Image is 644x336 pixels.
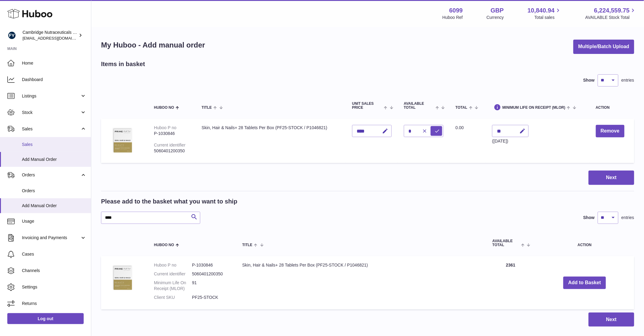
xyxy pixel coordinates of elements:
[23,30,77,41] div: Cambridge Nutraceuticals Ltd
[583,77,595,83] label: Show
[154,243,174,247] span: Huboo no
[443,15,463,20] div: Huboo Ref
[22,235,80,241] span: Invoicing and Payments
[23,36,89,41] span: [EMAIL_ADDRESS][DOMAIN_NAME]
[154,131,190,136] div: P-1030846
[22,157,86,162] span: Add Manual Order
[527,6,555,15] span: 10,840.94
[236,256,486,309] td: Skin, Hair & Nails+ 28 Tablets Per Box (PF25-STOCK / P1046821)
[456,125,464,130] span: 0.00
[192,271,230,277] dd: 5060401200350
[596,106,628,110] div: Action
[22,142,86,147] span: Sales
[154,262,192,268] dt: Huboo P no
[583,215,595,221] label: Show
[101,197,237,206] h2: Please add to the basket what you want to ship
[7,313,84,324] a: Log out
[22,77,86,83] span: Dashboard
[585,15,637,20] span: AVAILABLE Stock Total
[7,31,16,40] img: huboo@camnutra.com
[589,313,634,327] button: Next
[154,295,192,300] dt: Client SKU
[486,256,535,309] td: 2361
[589,171,634,185] button: Next
[502,106,565,110] span: Minimum Life On Receipt (MLOR)
[535,233,634,253] th: Action
[22,110,80,115] span: Stock
[404,102,434,110] span: AVAILABLE Total
[22,251,86,257] span: Cases
[22,284,86,290] span: Settings
[585,6,637,20] a: 6,224,559.75 AVAILABLE Stock Total
[352,102,382,110] span: Unit Sales Price
[492,138,529,144] div: ([DATE])
[527,6,562,20] a: 10,840.94 Total sales
[22,218,86,224] span: Usage
[22,172,80,178] span: Orders
[107,262,138,293] img: Skin, Hair & Nails+ 28 Tablets Per Box (PF25-STOCK / P1046821)
[154,106,174,110] span: Huboo no
[154,148,190,154] div: 5060401200350
[192,295,230,300] dd: PF25-STOCK
[154,125,177,130] div: Huboo P no
[202,106,212,110] span: Title
[101,60,145,68] h2: Items in basket
[491,6,504,15] strong: GBP
[596,125,625,137] button: Remove
[621,77,634,83] span: entries
[154,280,192,292] dt: Minimum Life On Receipt (MLOR)
[594,6,630,15] span: 6,224,559.75
[492,239,520,247] span: AVAILABLE Total
[534,15,562,20] span: Total sales
[621,215,634,221] span: entries
[456,106,467,110] span: Total
[154,143,186,147] div: Current identifier
[154,271,192,277] dt: Current identifier
[196,119,346,163] td: Skin, Hair & Nails+ 28 Tablets Per Box (PF25-STOCK / P1046821)
[22,203,86,209] span: Add Manual Order
[22,188,86,194] span: Orders
[22,60,86,66] span: Home
[487,15,504,20] div: Currency
[192,262,230,268] dd: P-1030846
[22,268,86,274] span: Channels
[449,6,463,15] strong: 6099
[573,40,634,54] button: Multiple/Batch Upload
[22,93,80,99] span: Listings
[107,125,138,155] img: Skin, Hair & Nails+ 28 Tablets Per Box (PF25-STOCK / P1046821)
[242,243,252,247] span: Title
[192,280,230,292] dd: 91
[22,126,80,132] span: Sales
[101,40,205,50] h1: My Huboo - Add manual order
[22,301,86,306] span: Returns
[563,277,606,289] button: Add to Basket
